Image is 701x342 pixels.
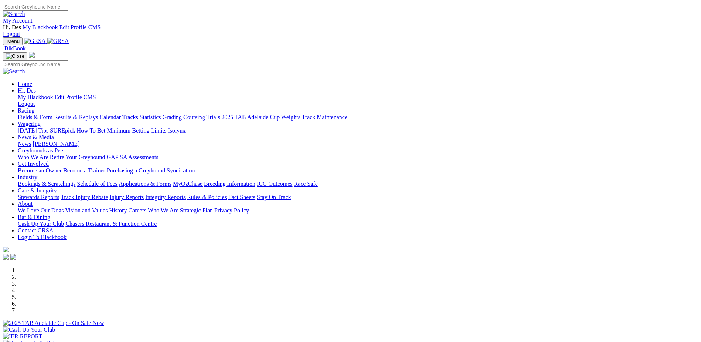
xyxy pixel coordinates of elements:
[18,207,698,214] div: About
[3,320,104,326] img: 2025 TAB Adelaide Cup - On Sale Now
[122,114,138,120] a: Tracks
[183,114,205,120] a: Coursing
[206,114,220,120] a: Trials
[65,207,108,214] a: Vision and Values
[61,194,108,200] a: Track Injury Rebate
[77,127,106,134] a: How To Bet
[119,181,171,187] a: Applications & Forms
[107,127,166,134] a: Minimum Betting Limits
[18,127,698,134] div: Wagering
[18,107,34,114] a: Racing
[168,127,186,134] a: Isolynx
[257,181,292,187] a: ICG Outcomes
[3,11,25,17] img: Search
[18,134,54,140] a: News & Media
[302,114,347,120] a: Track Maintenance
[65,221,157,227] a: Chasers Restaurant & Function Centre
[18,174,37,180] a: Industry
[281,114,300,120] a: Weights
[18,194,59,200] a: Stewards Reports
[4,45,26,51] span: BlkBook
[18,87,36,94] span: Hi, Des
[18,94,698,107] div: Hi, Des
[18,167,62,174] a: Become an Owner
[3,326,55,333] img: Cash Up Your Club
[3,68,25,75] img: Search
[167,167,195,174] a: Syndication
[55,94,82,100] a: Edit Profile
[128,207,146,214] a: Careers
[163,114,182,120] a: Grading
[18,181,698,187] div: Industry
[18,161,49,167] a: Get Involved
[145,194,186,200] a: Integrity Reports
[3,3,68,11] input: Search
[50,127,75,134] a: SUREpick
[10,254,16,260] img: twitter.svg
[18,194,698,201] div: Care & Integrity
[18,87,37,94] a: Hi, Des
[7,38,20,44] span: Menu
[3,254,9,260] img: facebook.svg
[180,207,213,214] a: Strategic Plan
[109,207,127,214] a: History
[18,154,48,160] a: Who We Are
[54,114,98,120] a: Results & Replays
[6,53,24,59] img: Close
[3,24,698,37] div: My Account
[140,114,161,120] a: Statistics
[18,141,31,147] a: News
[107,154,159,160] a: GAP SA Assessments
[204,181,255,187] a: Breeding Information
[3,247,9,252] img: logo-grsa-white.png
[99,114,121,120] a: Calendar
[59,24,86,30] a: Edit Profile
[257,194,291,200] a: Stay On Track
[18,81,32,87] a: Home
[3,45,26,51] a: BlkBook
[84,94,96,100] a: CMS
[3,52,27,60] button: Toggle navigation
[18,114,52,120] a: Fields & Form
[3,37,23,45] button: Toggle navigation
[221,114,280,120] a: 2025 TAB Adelaide Cup
[18,121,41,127] a: Wagering
[23,24,58,30] a: My Blackbook
[18,221,698,227] div: Bar & Dining
[18,181,75,187] a: Bookings & Scratchings
[77,181,117,187] a: Schedule of Fees
[294,181,317,187] a: Race Safe
[18,147,64,154] a: Greyhounds as Pets
[3,60,68,68] input: Search
[18,167,698,174] div: Get Involved
[24,38,46,44] img: GRSA
[18,221,64,227] a: Cash Up Your Club
[18,154,698,161] div: Greyhounds as Pets
[33,141,79,147] a: [PERSON_NAME]
[88,24,101,30] a: CMS
[228,194,255,200] a: Fact Sheets
[3,333,42,340] img: IER REPORT
[63,167,105,174] a: Become a Trainer
[18,114,698,121] div: Racing
[18,234,67,240] a: Login To Blackbook
[18,227,53,234] a: Contact GRSA
[214,207,249,214] a: Privacy Policy
[109,194,144,200] a: Injury Reports
[107,167,165,174] a: Purchasing a Greyhound
[18,141,698,147] div: News & Media
[18,101,35,107] a: Logout
[148,207,178,214] a: Who We Are
[50,154,105,160] a: Retire Your Greyhound
[18,127,48,134] a: [DATE] Tips
[29,52,35,58] img: logo-grsa-white.png
[18,201,33,207] a: About
[18,207,64,214] a: We Love Our Dogs
[173,181,203,187] a: MyOzChase
[18,187,57,194] a: Care & Integrity
[187,194,227,200] a: Rules & Policies
[18,214,50,220] a: Bar & Dining
[47,38,69,44] img: GRSA
[18,94,53,100] a: My Blackbook
[3,17,33,24] a: My Account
